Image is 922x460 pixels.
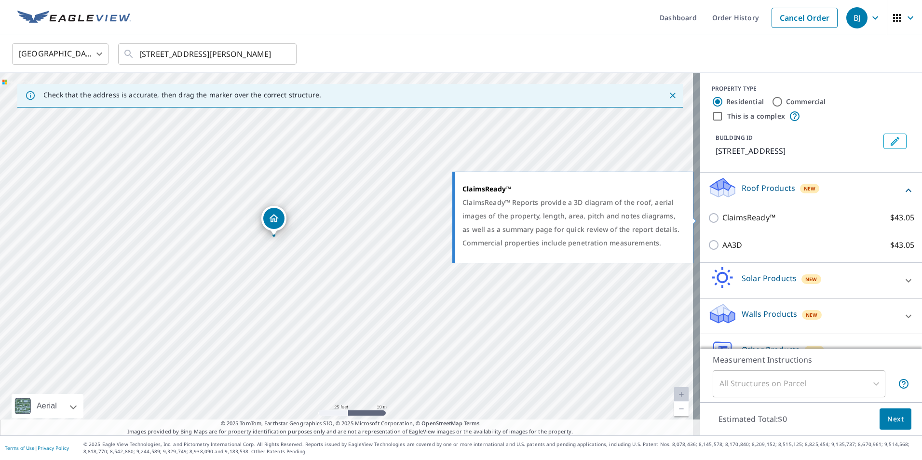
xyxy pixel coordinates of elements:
div: ClaimsReady™ Reports provide a 3D diagram of the roof, aerial images of the property, length, are... [462,196,681,250]
span: New [806,311,818,319]
p: $43.05 [890,239,914,251]
p: ClaimsReady™ [722,212,775,224]
strong: ClaimsReady™ [462,184,511,193]
span: Next [887,413,904,425]
p: Estimated Total: $0 [711,408,795,430]
div: Walls ProductsNew [708,302,914,330]
p: Roof Products [742,182,795,194]
p: | [5,445,69,451]
div: PROPERTY TYPE [712,84,910,93]
span: © 2025 TomTom, Earthstar Geographics SIO, © 2025 Microsoft Corporation, © [221,419,480,428]
span: New [808,347,820,354]
p: Check that the address is accurate, then drag the marker over the correct structure. [43,91,321,99]
div: BJ [846,7,868,28]
button: Edit building 1 [883,134,907,149]
a: Cancel Order [772,8,838,28]
div: Solar ProductsNew [708,267,914,294]
p: Measurement Instructions [713,354,909,365]
a: Terms of Use [5,445,35,451]
div: Roof ProductsNew [708,176,914,204]
a: Current Level 20, Zoom Out [674,402,689,416]
p: Solar Products [742,272,797,284]
p: [STREET_ADDRESS] [716,145,880,157]
div: Dropped pin, building 1, Residential property, 9909 Townridge Dr Woodway, TX 76712 [261,206,286,236]
div: [GEOGRAPHIC_DATA] [12,41,108,68]
a: Current Level 20, Zoom In Disabled [674,387,689,402]
a: Terms [464,419,480,427]
label: Commercial [786,97,826,107]
span: New [804,185,816,192]
input: Search by address or latitude-longitude [139,41,277,68]
p: $43.05 [890,212,914,224]
div: Other ProductsNew [708,338,914,365]
img: EV Logo [17,11,131,25]
span: New [805,275,817,283]
p: Other Products [742,344,800,355]
p: © 2025 Eagle View Technologies, Inc. and Pictometry International Corp. All Rights Reserved. Repo... [83,441,917,455]
div: Aerial [34,394,60,418]
button: Close [666,89,679,102]
label: This is a complex [727,111,785,121]
p: BUILDING ID [716,134,753,142]
span: Your report will include each building or structure inside the parcel boundary. In some cases, du... [898,378,909,390]
label: Residential [726,97,764,107]
button: Next [880,408,911,430]
p: AA3D [722,239,743,251]
a: Privacy Policy [38,445,69,451]
div: All Structures on Parcel [713,370,885,397]
a: OpenStreetMap [421,419,462,427]
div: Aerial [12,394,83,418]
p: Walls Products [742,308,797,320]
